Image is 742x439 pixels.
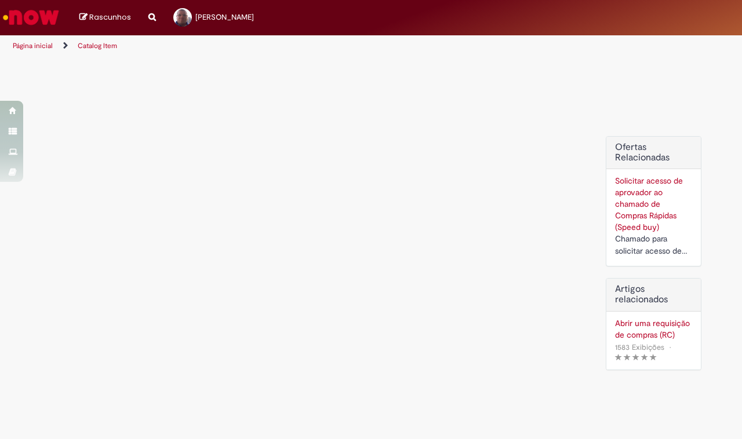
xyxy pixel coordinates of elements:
[615,142,692,163] h2: Ofertas Relacionadas
[615,342,664,352] span: 1583 Exibições
[667,339,674,355] span: •
[615,233,692,257] div: Chamado para solicitar acesso de aprovador ao ticket de Speed buy
[9,35,486,57] ul: Trilhas de página
[606,136,701,266] div: Ofertas Relacionadas
[195,12,254,22] span: [PERSON_NAME]
[79,12,131,23] a: Rascunhos
[89,12,131,23] span: Rascunhos
[78,41,117,50] a: Catalog Item
[615,175,683,232] a: Solicitar acesso de aprovador ao chamado de Compras Rápidas (Speed buy)
[1,6,61,29] img: ServiceNow
[615,284,692,305] h3: Artigos relacionados
[615,317,692,341] a: Abrir uma requisição de compras (RC)
[13,41,53,50] a: Página inicial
